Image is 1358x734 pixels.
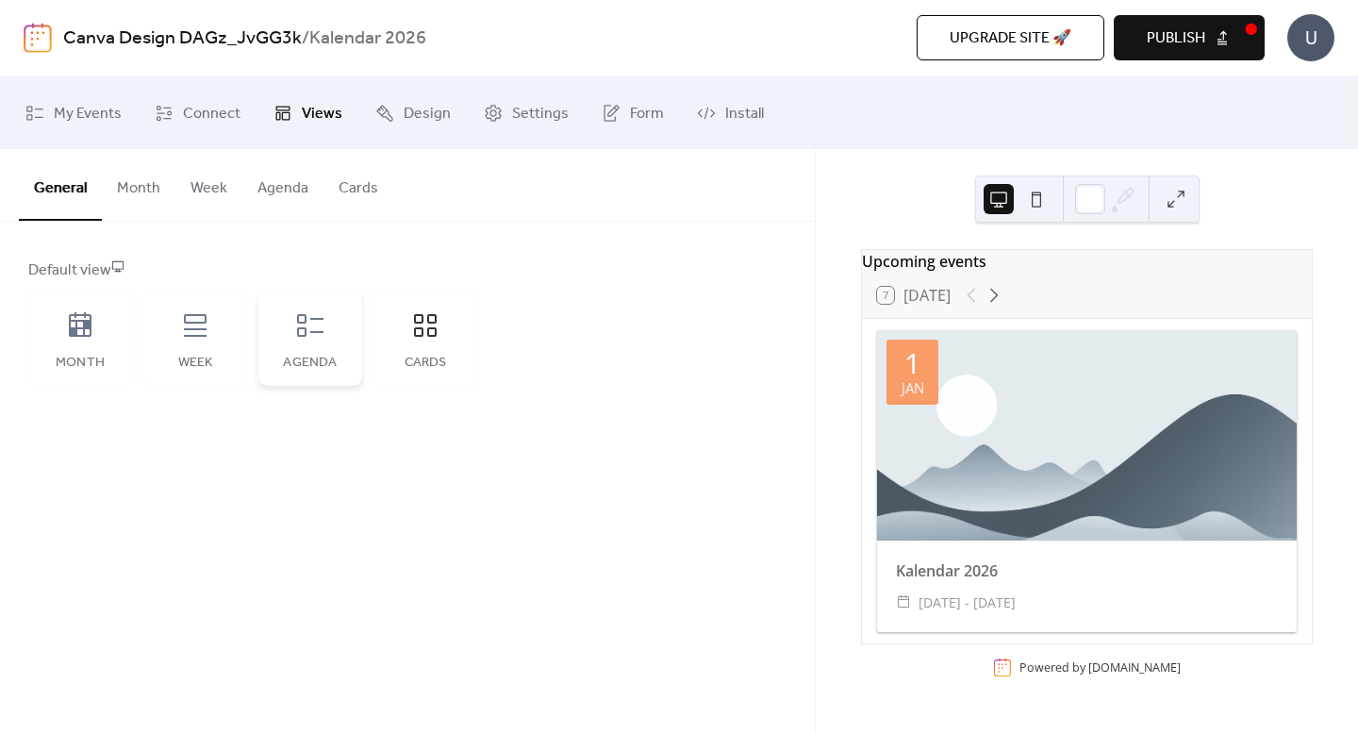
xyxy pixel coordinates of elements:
div: Default view [28,259,783,282]
button: Week [175,149,242,219]
div: Jan [902,381,924,395]
span: My Events [54,99,122,128]
span: Design [404,99,451,128]
div: Kalendar 2026 [877,559,1297,582]
button: Cards [323,149,393,219]
div: U [1287,14,1334,61]
button: Publish [1114,15,1265,60]
div: ​ [896,592,911,614]
img: logo [24,23,52,53]
div: 1 [904,349,920,377]
button: Upgrade site 🚀 [917,15,1104,60]
span: Install [725,99,764,128]
span: Connect [183,99,240,128]
b: / [302,21,309,57]
div: Agenda [277,356,343,371]
b: Kalendar 2026 [309,21,426,57]
a: Form [588,84,678,142]
span: Form [630,99,664,128]
div: Week [162,356,228,371]
span: Upgrade site 🚀 [950,27,1071,50]
div: Cards [392,356,458,371]
span: Views [302,99,342,128]
a: Connect [141,84,255,142]
a: Views [259,84,356,142]
a: Canva Design DAGz_JvGG3k [63,21,302,57]
a: Settings [470,84,583,142]
span: Settings [512,99,569,128]
div: Upcoming events [862,250,1312,273]
span: Publish [1147,27,1205,50]
button: Month [102,149,175,219]
button: Agenda [242,149,323,219]
a: Design [361,84,465,142]
span: [DATE] - [DATE] [919,592,1016,614]
a: My Events [11,84,136,142]
div: Powered by [1019,659,1181,676]
a: [DOMAIN_NAME] [1088,659,1181,676]
a: Install [683,84,778,142]
button: General [19,149,102,221]
div: Month [47,356,113,371]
